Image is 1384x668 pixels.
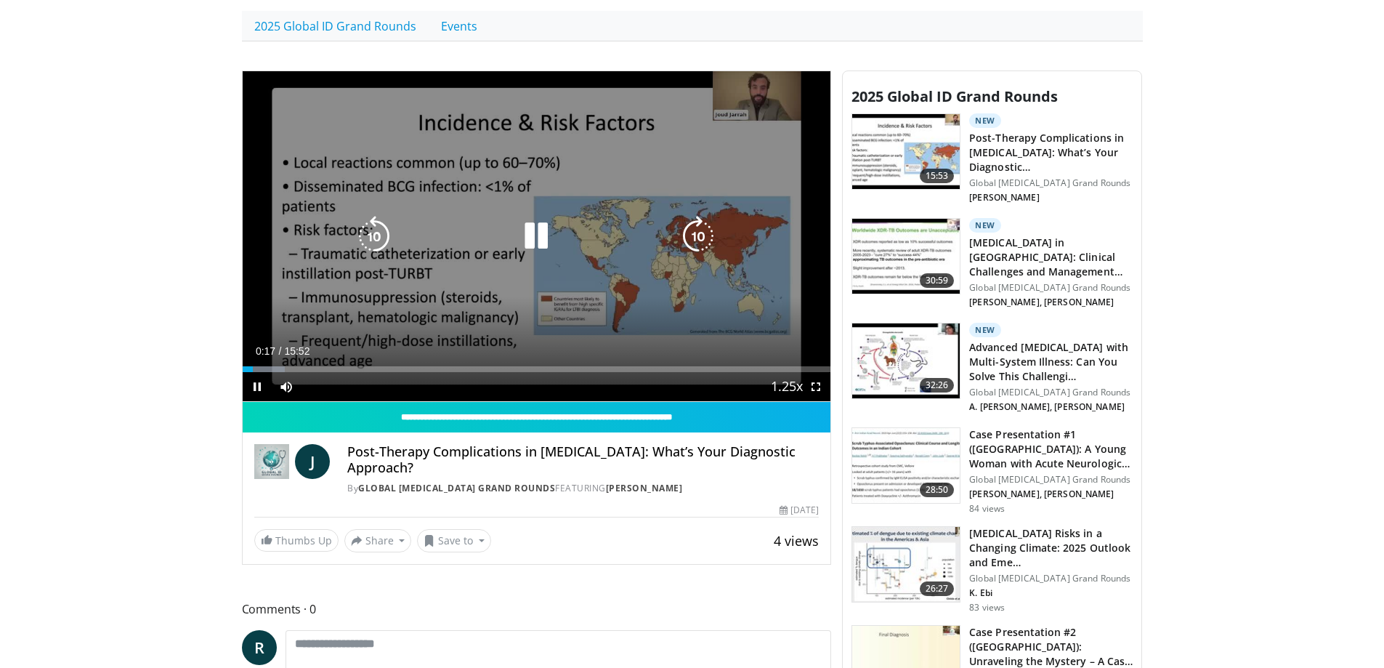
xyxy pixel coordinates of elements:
[358,482,555,494] a: Global [MEDICAL_DATA] Grand Rounds
[780,504,819,517] div: [DATE]
[851,427,1133,515] a: 28:50 Case Presentation #1 ([GEOGRAPHIC_DATA]): A Young Woman with Acute Neurologic Ma… Global [M...
[347,482,819,495] div: By FEATURING
[969,488,1133,500] p: [PERSON_NAME], [PERSON_NAME]
[969,474,1133,486] p: Global [MEDICAL_DATA] Grand Rounds
[347,444,819,475] h4: Post-Therapy Complications in [MEDICAL_DATA]: What’s Your Diagnostic Approach?
[969,573,1133,584] p: Global [MEDICAL_DATA] Grand Rounds
[851,113,1133,206] a: 15:53 New Post-Therapy Complications in [MEDICAL_DATA]: What’s Your Diagnostic… Global [MEDICAL_D...
[969,236,1133,279] h3: [MEDICAL_DATA] in [GEOGRAPHIC_DATA]: Clinical Challenges and Management Strategi…
[920,582,955,596] span: 26:27
[852,527,960,603] img: 379f73db-1b2f-4a88-bc0a-c66465a3762a.150x105_q85_crop-smart_upscale.jpg
[852,323,960,399] img: 59582ebc-6c08-4029-9cff-a4c7f47bcb38.150x105_q85_crop-smart_upscale.jpg
[254,444,290,479] img: Global Infectious Diseases Grand Rounds
[920,378,955,393] span: 32:26
[243,372,272,401] button: Pause
[774,532,819,550] span: 4 views
[969,131,1133,174] h3: Post-Therapy Complications in [MEDICAL_DATA]: What’s Your Diagnostic…
[969,401,1133,413] p: A. [PERSON_NAME], [PERSON_NAME]
[344,529,412,552] button: Share
[920,483,955,497] span: 28:50
[272,372,301,401] button: Mute
[852,219,960,294] img: f7c21533-5b7b-42c7-a86c-6aa2c98f675d.150x105_q85_crop-smart_upscale.jpg
[969,192,1133,204] p: [PERSON_NAME]
[969,340,1133,384] h3: Advanced [MEDICAL_DATA] with Multi-System Illness: Can You Solve This Challengi…
[254,529,339,552] a: Thumbs Up
[243,366,831,372] div: Progress Bar
[284,345,309,357] span: 15:52
[852,114,960,190] img: aa92fd1c-86de-4662-8ede-4a1f61740945.150x105_q85_crop-smart_upscale.jpg
[969,297,1133,308] p: [PERSON_NAME], [PERSON_NAME]
[242,600,832,619] span: Comments 0
[279,345,282,357] span: /
[801,372,830,401] button: Fullscreen
[969,177,1133,189] p: Global [MEDICAL_DATA] Grand Rounds
[969,602,1005,613] p: 83 views
[429,11,490,41] a: Events
[969,427,1133,471] h3: Case Presentation #1 ([GEOGRAPHIC_DATA]): A Young Woman with Acute Neurologic Ma…
[969,526,1133,570] h3: [MEDICAL_DATA] Risks in a Changing Climate: 2025 Outlook and Eme…
[969,387,1133,398] p: Global [MEDICAL_DATA] Grand Rounds
[851,526,1133,613] a: 26:27 [MEDICAL_DATA] Risks in a Changing Climate: 2025 Outlook and Eme… Global [MEDICAL_DATA] Gra...
[242,11,429,41] a: 2025 Global ID Grand Rounds
[969,282,1133,294] p: Global [MEDICAL_DATA] Grand Rounds
[295,444,330,479] a: J
[417,529,491,552] button: Save to
[242,630,277,665] a: R
[969,323,1001,337] p: New
[969,218,1001,233] p: New
[969,113,1001,128] p: New
[851,86,1058,106] span: 2025 Global ID Grand Rounds
[256,345,275,357] span: 0:17
[920,169,955,183] span: 15:53
[969,503,1005,515] p: 84 views
[243,71,831,403] video-js: Video Player
[772,372,801,401] button: Playback Rate
[606,482,683,494] a: [PERSON_NAME]
[852,428,960,504] img: 153ea946-f85e-44d0-ba3b-29b2d507bd27.150x105_q85_crop-smart_upscale.jpg
[920,273,955,288] span: 30:59
[851,218,1133,311] a: 30:59 New [MEDICAL_DATA] in [GEOGRAPHIC_DATA]: Clinical Challenges and Management Strategi… Globa...
[969,587,1133,599] p: K. Ebi
[851,323,1133,416] a: 32:26 New Advanced [MEDICAL_DATA] with Multi-System Illness: Can You Solve This Challengi… Global...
